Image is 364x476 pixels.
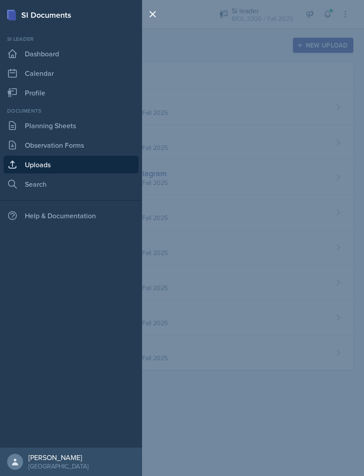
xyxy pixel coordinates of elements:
[28,453,88,462] div: [PERSON_NAME]
[4,175,138,193] a: Search
[4,107,138,115] div: Documents
[28,462,88,471] div: [GEOGRAPHIC_DATA]
[4,45,138,63] a: Dashboard
[4,35,138,43] div: Si leader
[4,207,138,224] div: Help & Documentation
[4,117,138,134] a: Planning Sheets
[4,136,138,154] a: Observation Forms
[4,156,138,173] a: Uploads
[4,84,138,102] a: Profile
[4,64,138,82] a: Calendar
